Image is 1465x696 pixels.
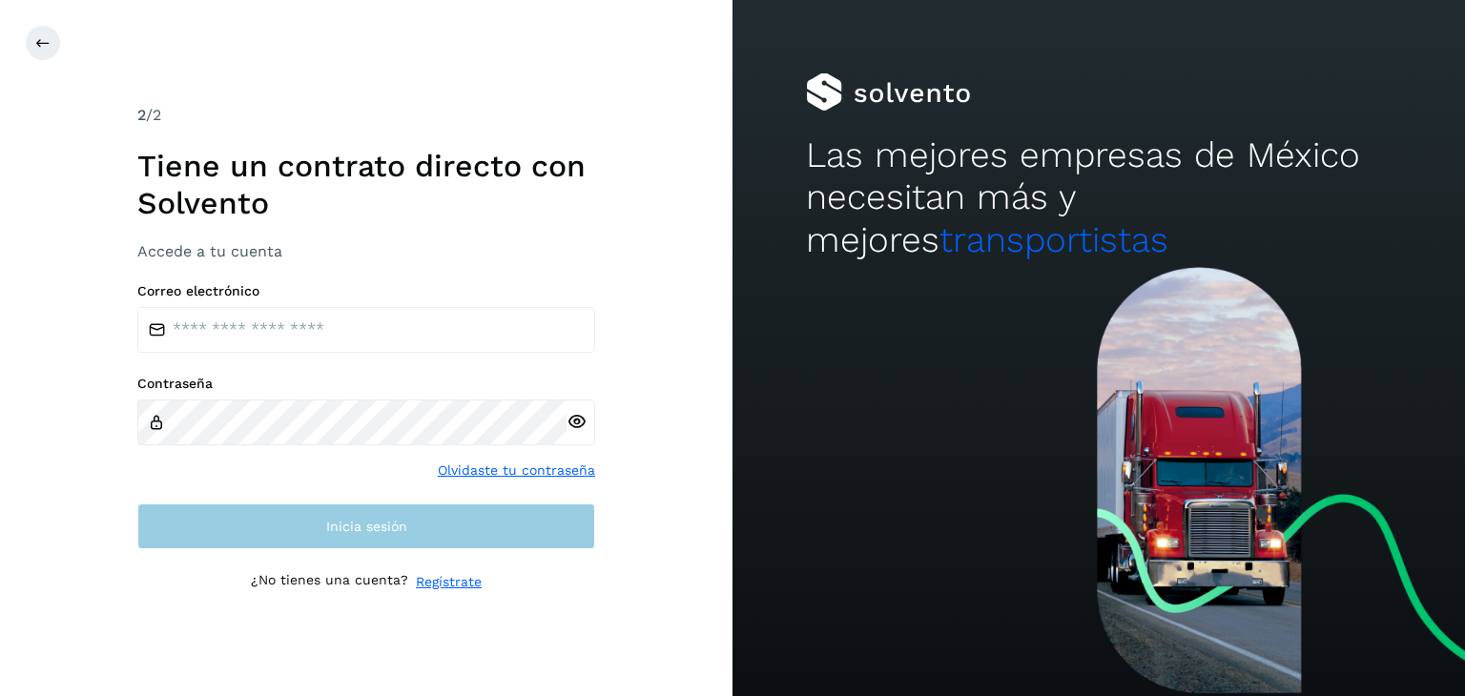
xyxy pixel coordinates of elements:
a: Olvidaste tu contraseña [438,461,595,481]
label: Correo electrónico [137,283,595,299]
span: 2 [137,106,146,124]
label: Contraseña [137,376,595,392]
button: Inicia sesión [137,503,595,549]
p: ¿No tienes una cuenta? [251,572,408,592]
h2: Las mejores empresas de México necesitan más y mejores [806,134,1392,261]
span: Inicia sesión [326,520,407,533]
a: Regístrate [416,572,482,592]
div: /2 [137,104,595,127]
h3: Accede a tu cuenta [137,242,595,260]
span: transportistas [939,219,1168,260]
h1: Tiene un contrato directo con Solvento [137,148,595,221]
